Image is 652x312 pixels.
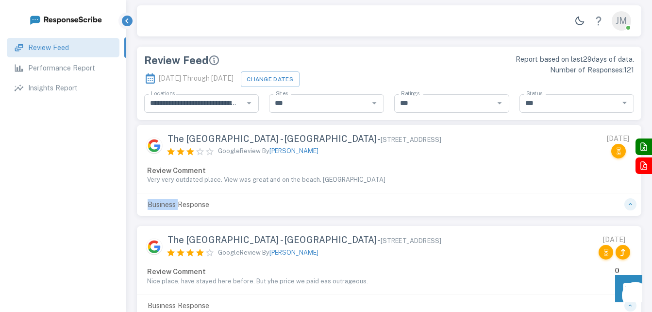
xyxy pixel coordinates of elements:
[269,249,318,256] span: [PERSON_NAME]
[526,90,542,98] label: Status
[28,83,78,93] p: Insights Report
[611,144,626,158] button: This response is in the posting queue and will be on the live site shortly.
[151,90,175,98] label: Locations
[7,38,119,57] a: Review Feed
[7,78,119,98] a: Insights Report
[167,134,441,144] span: The [GEOGRAPHIC_DATA] - [GEOGRAPHIC_DATA] -
[147,175,631,184] p: Very very outdated place. View was great and on the beach. [GEOGRAPHIC_DATA]
[619,97,631,109] button: Open
[599,245,613,260] button: This response is in the posting queue and will be on the live site shortly.
[635,157,652,174] button: Export to PDF
[218,248,318,258] p: Google Review By
[7,58,119,78] a: Performance Report
[606,268,648,310] iframe: Front Chat
[147,277,631,286] p: Nice place, have stayed here before. But yhe price we paid eas outrageous.
[589,11,608,31] a: Help Center
[381,136,441,143] span: [STREET_ADDRESS]
[146,137,163,154] img: Google
[493,97,506,109] button: Open
[243,97,255,109] button: Open
[29,14,102,26] img: logo
[607,134,629,144] div: [DATE]
[144,69,234,87] p: [DATE] Through [DATE]
[612,11,631,31] div: JM
[276,90,288,98] label: Sites
[616,245,630,260] button: This response was sent to you via email and/or sms for approval.
[241,71,300,87] button: Change Dates
[28,63,95,73] p: Performance Report
[142,300,215,311] p: Business Response
[381,237,441,244] span: [STREET_ADDRESS]
[28,42,69,53] p: Review Feed
[269,147,318,155] span: [PERSON_NAME]
[142,199,215,210] p: Business Response
[147,165,631,176] p: Review Comment
[218,147,318,156] p: Google Review By
[394,54,634,65] p: Report based on last 29 days of data.
[635,139,652,155] button: Export to Excel
[603,235,625,245] div: [DATE]
[401,90,419,98] label: Ratings
[394,65,634,75] p: Number of Responses: 121
[368,97,381,109] button: Open
[147,266,631,277] p: Review Comment
[144,54,384,67] div: Review Feed
[167,235,441,245] span: The [GEOGRAPHIC_DATA] - [GEOGRAPHIC_DATA] -
[146,238,163,255] img: Google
